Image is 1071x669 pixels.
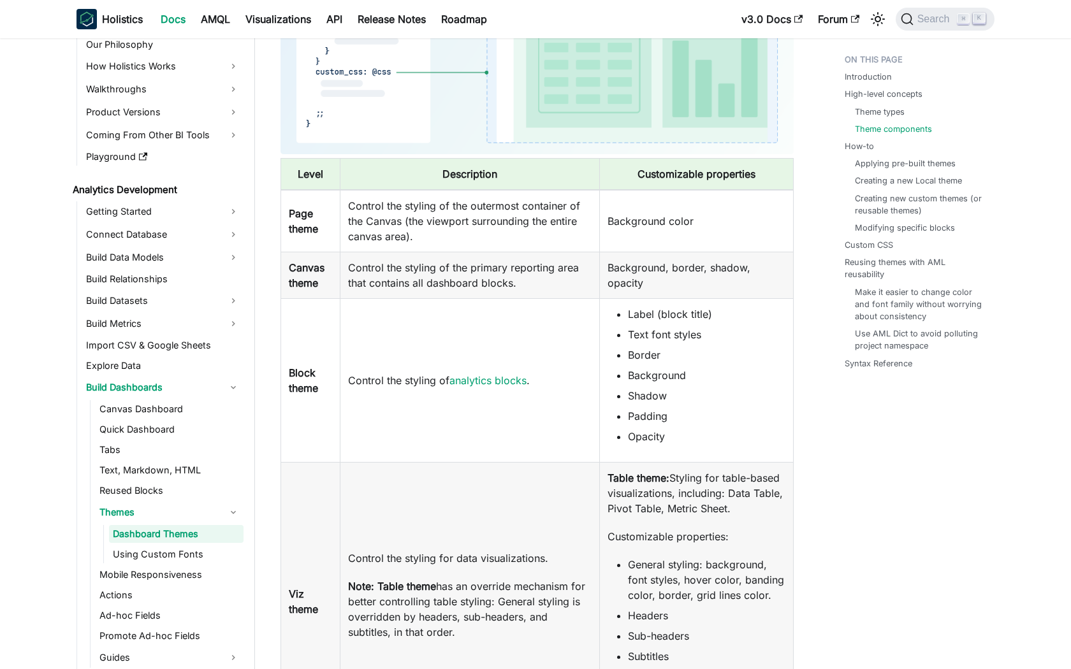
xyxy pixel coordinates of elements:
a: Theme components [855,123,932,135]
a: Theme types [855,106,905,118]
b: Customizable properties [637,168,755,180]
b: Block theme [289,366,318,394]
b: Page theme [289,207,318,235]
li: Text font styles [628,327,785,342]
a: Dashboard Themes [109,525,244,543]
a: Syntax Reference [845,357,912,370]
li: Opacity [628,429,785,444]
li: Border [628,347,785,363]
a: Text, Markdown, HTML [96,461,244,479]
a: How Holistics Works [82,56,244,76]
a: Build Data Models [82,247,244,268]
a: Docs [153,9,193,29]
kbd: ⌘ [957,13,970,25]
a: Creating a new Local theme [855,175,962,187]
span: Search [914,13,958,25]
a: Introduction [845,71,892,83]
a: Reused Blocks [96,482,244,500]
a: Guides [96,647,244,668]
kbd: K [973,13,986,24]
a: Tabs [96,441,244,459]
a: API [319,9,350,29]
a: Mobile Responsiveness [96,566,244,584]
td: Control the styling of . [340,299,599,463]
button: Switch between dark and light mode (currently light mode) [868,9,888,29]
p: has an override mechanism for better controlling table styling: General styling is overridden by ... [348,579,591,640]
a: Creating new custom themes (or reusable themes) [855,192,982,217]
a: Getting Started [82,201,244,222]
b: Canvas theme [289,261,324,289]
td: Control the styling of the outermost container of the Canvas (the viewport surrounding the entire... [340,190,599,252]
a: Walkthroughs [82,79,244,99]
li: Sub-headers [628,628,785,644]
a: Ad-hoc Fields [96,607,244,624]
b: Holistics [102,11,143,27]
p: Customizable properties: [608,529,785,544]
a: HolisticsHolistics [76,9,143,29]
a: Reusing themes with AML reusability [845,256,987,280]
p: Control the styling for data visualizations. [348,550,591,566]
a: Applying pre-built themes [855,157,956,169]
a: Modifying specific blocks [855,222,955,234]
a: Build Dashboards [82,377,244,398]
li: Label (block title) [628,306,785,322]
a: How-to [845,140,874,152]
td: Background color [599,190,793,252]
a: Themes [96,502,244,522]
a: Playground [82,148,244,166]
b: Description [442,168,497,180]
a: Custom CSS [845,239,893,251]
a: Our Philosophy [82,36,244,54]
a: Build Metrics [82,313,244,334]
li: Subtitles [628,649,785,664]
b: Table theme: [608,471,669,484]
b: Level [298,168,323,180]
b: Note: [348,580,374,593]
a: Promote Ad-hoc Fields [96,627,244,645]
a: Analytics Development [69,181,244,199]
li: General styling: background, font styles, hover color, banding color, border, grid lines color. [628,557,785,603]
a: Import CSV & Google Sheets [82,336,244,354]
a: AMQL [193,9,238,29]
a: Use AML Dict to avoid polluting project namespace [855,327,982,352]
li: Shadow [628,388,785,403]
a: Roadmap [433,9,495,29]
a: Product Versions [82,102,244,122]
b: Viz theme [289,587,318,615]
a: Coming From Other BI Tools [82,125,244,145]
a: analytics blocks [449,374,527,387]
a: v3.0 Docs [734,9,810,29]
b: Table theme [377,580,436,593]
a: Quick Dashboard [96,421,244,438]
li: Background [628,368,785,383]
a: Explore Data [82,357,244,375]
td: Control the styling of the primary reporting area that contains all dashboard blocks. [340,252,599,299]
a: High-level concepts [845,88,922,100]
a: Release Notes [350,9,433,29]
td: Background, border, shadow, opacity [599,252,793,299]
a: Build Relationships [82,270,244,288]
a: Using Custom Fonts [109,545,244,563]
a: Actions [96,586,244,604]
img: Holistics [76,9,97,29]
a: Build Datasets [82,291,244,311]
a: Canvas Dashboard [96,400,244,418]
a: Forum [810,9,867,29]
a: Make it easier to change color and font family without worrying about consistency [855,286,982,323]
p: Styling for table-based visualizations, including: Data Table, Pivot Table, Metric Sheet. [608,470,785,516]
a: Connect Database [82,224,244,245]
li: Headers [628,608,785,623]
a: Visualizations [238,9,319,29]
li: Padding [628,408,785,424]
nav: Docs sidebar [64,38,255,669]
button: Search (Command+K) [896,8,994,31]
